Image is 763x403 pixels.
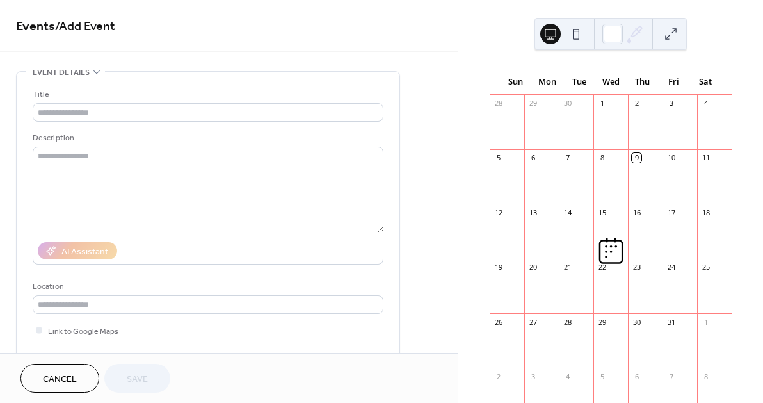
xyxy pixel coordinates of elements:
[658,69,689,95] div: Fri
[528,372,538,381] div: 3
[632,263,641,272] div: 23
[597,317,607,327] div: 29
[666,153,676,163] div: 10
[632,208,641,217] div: 16
[701,153,711,163] div: 11
[20,364,99,393] button: Cancel
[494,153,503,163] div: 5
[701,263,711,272] div: 25
[494,372,503,381] div: 2
[563,208,572,217] div: 14
[563,317,572,327] div: 28
[632,372,641,381] div: 6
[597,263,607,272] div: 22
[33,352,129,366] div: Event color
[597,208,607,217] div: 15
[48,325,118,338] span: Link to Google Maps
[595,69,626,95] div: Wed
[632,153,641,163] div: 9
[701,208,711,217] div: 18
[666,317,676,327] div: 31
[597,153,607,163] div: 8
[632,99,641,108] div: 2
[563,153,572,163] div: 7
[500,69,531,95] div: Sun
[701,372,711,381] div: 8
[528,153,538,163] div: 6
[597,372,607,381] div: 5
[528,208,538,217] div: 13
[627,69,658,95] div: Thu
[33,88,381,101] div: Title
[528,317,538,327] div: 27
[528,263,538,272] div: 20
[33,131,381,145] div: Description
[494,99,503,108] div: 28
[666,99,676,108] div: 3
[563,99,572,108] div: 30
[597,99,607,108] div: 1
[16,14,55,39] a: Events
[666,372,676,381] div: 7
[701,317,711,327] div: 1
[43,373,77,386] span: Cancel
[494,263,503,272] div: 19
[494,317,503,327] div: 26
[563,263,572,272] div: 21
[563,69,595,95] div: Tue
[55,14,115,39] span: / Add Event
[666,208,676,217] div: 17
[632,317,641,327] div: 30
[528,99,538,108] div: 29
[33,66,90,79] span: Event details
[690,69,721,95] div: Sat
[666,263,676,272] div: 24
[532,69,563,95] div: Mon
[563,372,572,381] div: 4
[701,99,711,108] div: 4
[33,280,381,293] div: Location
[494,208,503,217] div: 12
